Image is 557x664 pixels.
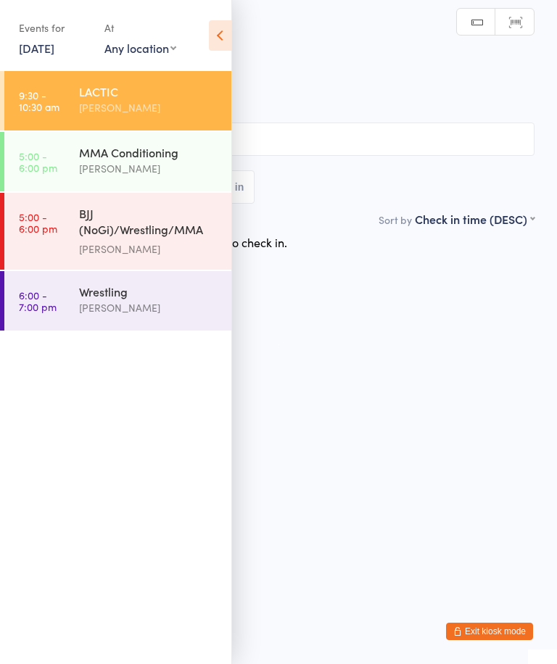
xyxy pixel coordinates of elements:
input: Search [22,123,535,156]
div: [PERSON_NAME] [79,99,219,116]
div: Any location [104,40,176,56]
time: 5:00 - 6:00 pm [19,150,57,173]
a: 5:00 -6:00 pmMMA Conditioning[PERSON_NAME] [4,132,231,191]
div: BJJ (NoGi)/Wrestling/MMA Conditioning [79,205,219,241]
h2: LACTIC Check-in [22,36,535,60]
div: At [104,16,176,40]
div: MMA Conditioning [79,144,219,160]
div: LACTIC [79,83,219,99]
div: [PERSON_NAME] [79,241,219,257]
label: Sort by [379,212,412,227]
div: Wrestling [79,283,219,299]
a: 6:00 -7:00 pmWrestling[PERSON_NAME] [4,271,231,331]
a: 5:00 -6:00 pmBJJ (NoGi)/Wrestling/MMA Conditioning[PERSON_NAME] [4,193,231,270]
span: Example Room (Rename me!) [22,96,535,111]
time: 9:30 - 10:30 am [19,89,59,112]
button: Exit kiosk mode [446,623,533,640]
span: [PERSON_NAME] [22,82,512,96]
a: 9:30 -10:30 amLACTIC[PERSON_NAME] [4,71,231,130]
time: 5:00 - 6:00 pm [19,211,57,234]
div: [PERSON_NAME] [79,299,219,316]
span: [DATE] 9:30am [22,67,512,82]
a: [DATE] [19,40,54,56]
div: Events for [19,16,90,40]
div: [PERSON_NAME] [79,160,219,177]
div: Check in time (DESC) [415,211,535,227]
time: 6:00 - 7:00 pm [19,289,57,312]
